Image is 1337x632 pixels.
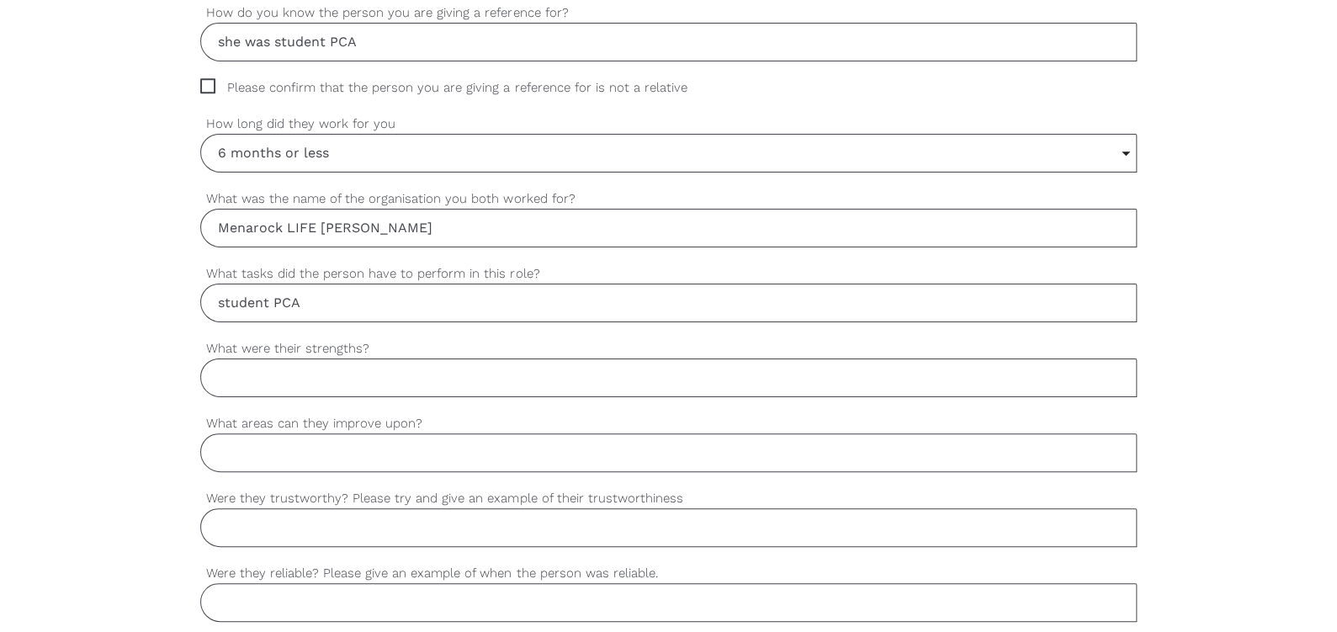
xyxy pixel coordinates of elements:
[200,189,1136,209] label: What was the name of the organisation you both worked for?
[200,339,1136,358] label: What were their strengths?
[200,414,1136,433] label: What areas can they improve upon?
[200,264,1136,284] label: What tasks did the person have to perform in this role?
[200,78,719,98] span: Please confirm that the person you are giving a reference for is not a relative
[200,564,1136,583] label: Were they reliable? Please give an example of when the person was reliable.
[200,489,1136,508] label: Were they trustworthy? Please try and give an example of their trustworthiness
[200,114,1136,134] label: How long did they work for you
[200,3,1136,23] label: How do you know the person you are giving a reference for?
